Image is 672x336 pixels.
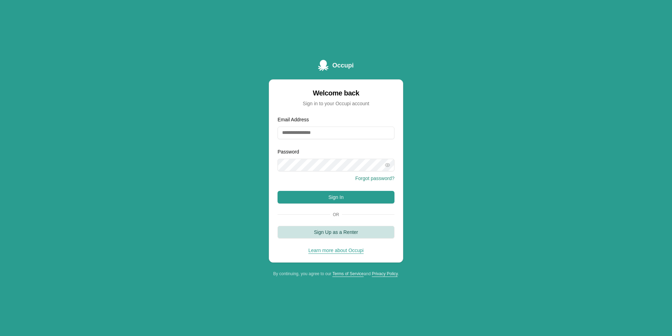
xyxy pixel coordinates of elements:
label: Password [278,149,299,155]
label: Email Address [278,117,309,122]
button: Sign Up as a Renter [278,226,394,238]
span: Occupi [332,60,353,70]
div: Sign in to your Occupi account [278,100,394,107]
button: Sign In [278,191,394,203]
a: Privacy Policy [372,271,398,276]
span: Or [330,212,342,217]
button: Forgot password? [355,175,394,182]
a: Occupi [318,60,353,71]
a: Terms of Service [332,271,364,276]
a: Learn more about Occupi [308,248,364,253]
div: By continuing, you agree to our and . [269,271,403,277]
div: Welcome back [278,88,394,98]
